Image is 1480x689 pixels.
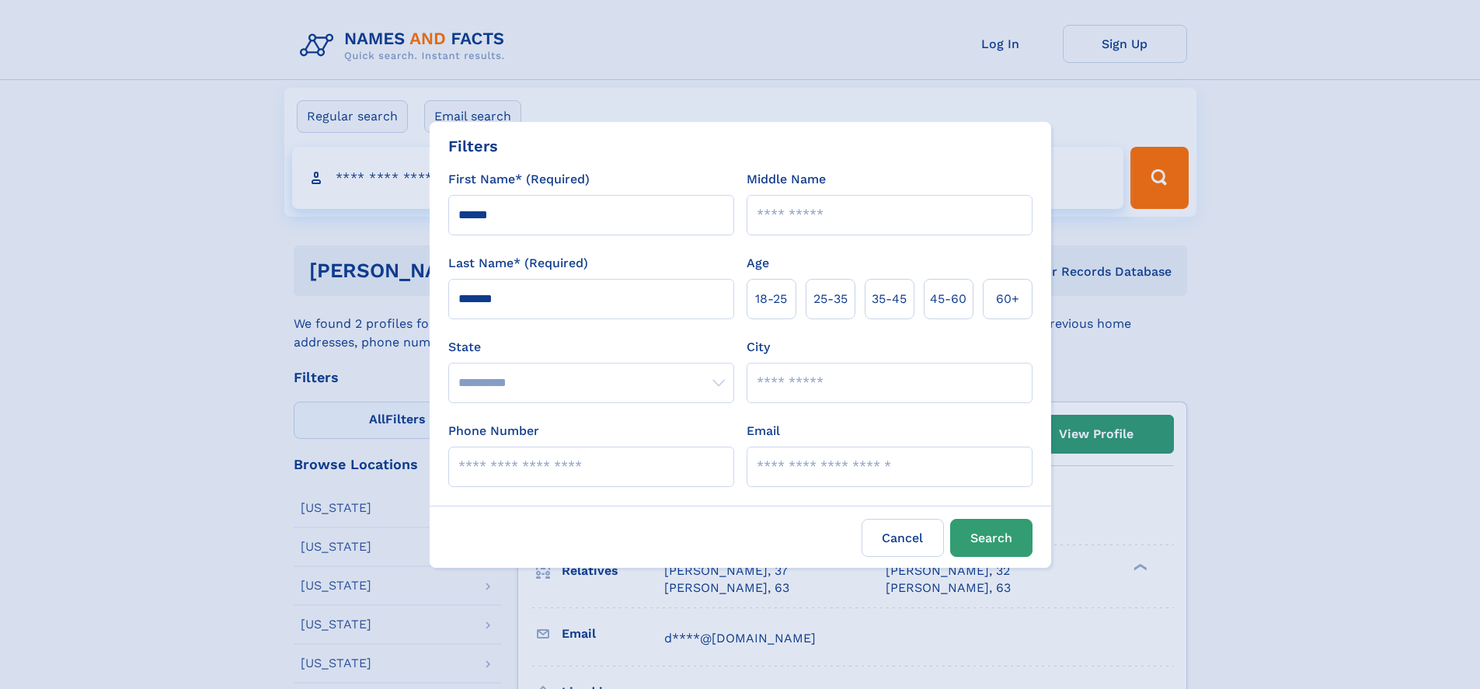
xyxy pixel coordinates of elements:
[448,422,539,440] label: Phone Number
[448,338,734,357] label: State
[813,290,848,308] span: 25‑35
[950,519,1033,557] button: Search
[448,254,588,273] label: Last Name* (Required)
[747,422,780,440] label: Email
[747,338,770,357] label: City
[930,290,966,308] span: 45‑60
[862,519,944,557] label: Cancel
[747,170,826,189] label: Middle Name
[448,134,498,158] div: Filters
[747,254,769,273] label: Age
[996,290,1019,308] span: 60+
[755,290,787,308] span: 18‑25
[448,170,590,189] label: First Name* (Required)
[872,290,907,308] span: 35‑45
